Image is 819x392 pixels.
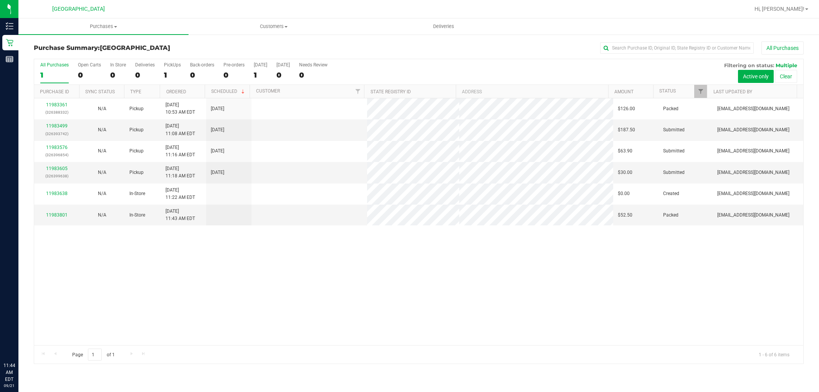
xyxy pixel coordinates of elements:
span: [EMAIL_ADDRESS][DOMAIN_NAME] [717,169,789,176]
th: Address [456,85,608,98]
span: $63.90 [618,147,632,155]
button: Active only [738,70,774,83]
div: 0 [299,71,328,79]
span: In-Store [129,212,145,219]
input: Search Purchase ID, Original ID, State Registry ID or Customer Name... [600,42,754,54]
div: Deliveries [135,62,155,68]
div: 0 [223,71,245,79]
span: $0.00 [618,190,630,197]
span: [DATE] [211,169,224,176]
a: 11983499 [46,123,68,129]
span: Customers [189,23,358,30]
button: Clear [775,70,797,83]
div: 0 [276,71,290,79]
p: (326396854) [39,151,75,159]
span: Pickup [129,147,144,155]
a: Filter [351,85,364,98]
span: [DATE] 10:53 AM EDT [165,101,195,116]
div: 0 [135,71,155,79]
span: Pickup [129,126,144,134]
span: Multiple [776,62,797,68]
a: 11983361 [46,102,68,108]
div: Open Carts [78,62,101,68]
button: N/A [98,147,106,155]
span: Packed [663,105,678,112]
span: Not Applicable [98,212,106,218]
iframe: Resource center [8,331,31,354]
div: 0 [78,71,101,79]
inline-svg: Reports [6,55,13,63]
a: State Registry ID [371,89,411,94]
a: Deliveries [359,18,529,35]
span: [EMAIL_ADDRESS][DOMAIN_NAME] [717,126,789,134]
span: Deliveries [423,23,465,30]
a: Status [659,88,676,94]
a: 11983638 [46,191,68,196]
a: Customers [189,18,359,35]
a: Filter [694,85,707,98]
a: Last Updated By [713,89,752,94]
a: Scheduled [211,89,246,94]
span: Not Applicable [98,127,106,132]
span: Pickup [129,105,144,112]
button: N/A [98,190,106,197]
p: 09/21 [3,383,15,389]
span: Pickup [129,169,144,176]
span: [GEOGRAPHIC_DATA] [52,6,105,12]
a: Sync Status [85,89,115,94]
span: Packed [663,212,678,219]
div: 0 [110,71,126,79]
span: $30.00 [618,169,632,176]
span: [DATE] 11:43 AM EDT [165,208,195,222]
span: Purchases [18,23,189,30]
a: 11983801 [46,212,68,218]
p: (326388332) [39,109,75,116]
div: PickUps [164,62,181,68]
a: Purchase ID [40,89,69,94]
span: Not Applicable [98,191,106,196]
div: 0 [190,71,214,79]
span: [DATE] 11:22 AM EDT [165,187,195,201]
h3: Purchase Summary: [34,45,290,51]
div: 1 [254,71,267,79]
span: [DATE] 11:18 AM EDT [165,165,195,180]
a: 11983605 [46,166,68,171]
input: 1 [88,349,102,361]
span: $52.50 [618,212,632,219]
span: [EMAIL_ADDRESS][DOMAIN_NAME] [717,190,789,197]
span: Not Applicable [98,106,106,111]
span: Not Applicable [98,170,106,175]
span: [EMAIL_ADDRESS][DOMAIN_NAME] [717,147,789,155]
span: $126.00 [618,105,635,112]
inline-svg: Retail [6,39,13,46]
span: $187.50 [618,126,635,134]
span: [EMAIL_ADDRESS][DOMAIN_NAME] [717,105,789,112]
span: [DATE] [211,105,224,112]
span: Created [663,190,679,197]
iframe: Resource center unread badge [23,329,32,339]
div: 1 [164,71,181,79]
span: Submitted [663,126,685,134]
button: N/A [98,169,106,176]
span: In-Store [129,190,145,197]
div: [DATE] [276,62,290,68]
div: In Store [110,62,126,68]
p: (326393742) [39,130,75,137]
span: [GEOGRAPHIC_DATA] [100,44,170,51]
a: Type [130,89,141,94]
div: All Purchases [40,62,69,68]
a: Customer [256,88,280,94]
div: Needs Review [299,62,328,68]
a: Amount [614,89,634,94]
span: [DATE] [211,147,224,155]
span: [DATE] 11:16 AM EDT [165,144,195,159]
span: [DATE] [211,126,224,134]
div: Pre-orders [223,62,245,68]
span: Not Applicable [98,148,106,154]
span: [DATE] 11:08 AM EDT [165,122,195,137]
span: Page of 1 [66,349,121,361]
button: N/A [98,126,106,134]
div: Back-orders [190,62,214,68]
span: Submitted [663,169,685,176]
span: 1 - 6 of 6 items [753,349,796,360]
